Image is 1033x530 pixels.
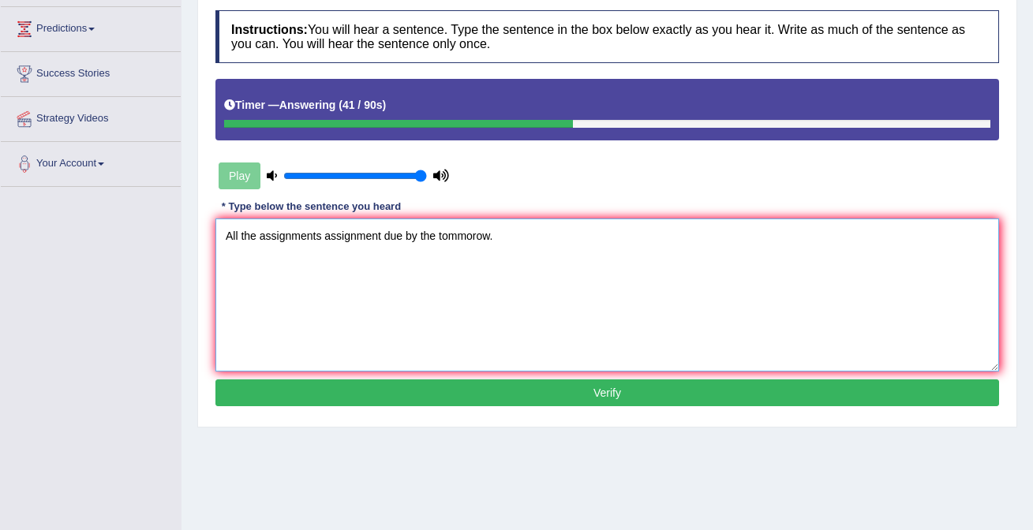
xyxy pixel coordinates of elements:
b: Instructions: [231,23,308,36]
b: Answering [279,99,336,111]
b: ) [383,99,387,111]
a: Success Stories [1,52,181,91]
a: Your Account [1,142,181,181]
h5: Timer — [224,99,386,111]
b: ( [339,99,342,111]
button: Verify [215,379,999,406]
b: 41 / 90s [342,99,383,111]
h4: You will hear a sentence. Type the sentence in the box below exactly as you hear it. Write as muc... [215,10,999,63]
div: * Type below the sentence you heard [215,200,407,215]
a: Strategy Videos [1,97,181,136]
a: Predictions [1,7,181,47]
